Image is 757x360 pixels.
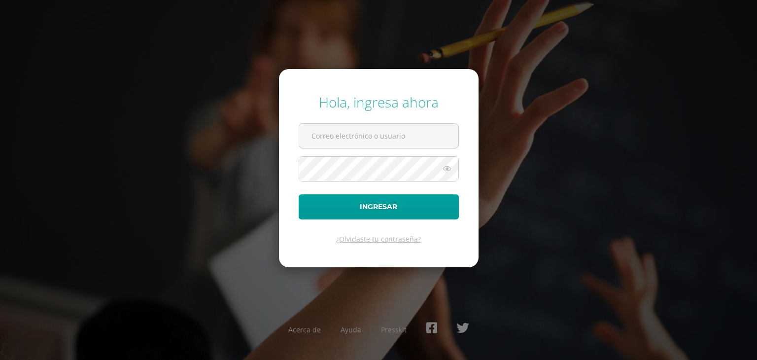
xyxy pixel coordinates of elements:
a: Ayuda [341,325,361,334]
a: ¿Olvidaste tu contraseña? [336,234,421,244]
button: Ingresar [299,194,459,219]
a: Presskit [381,325,407,334]
input: Correo electrónico o usuario [299,124,458,148]
a: Acerca de [288,325,321,334]
div: Hola, ingresa ahora [299,93,459,111]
